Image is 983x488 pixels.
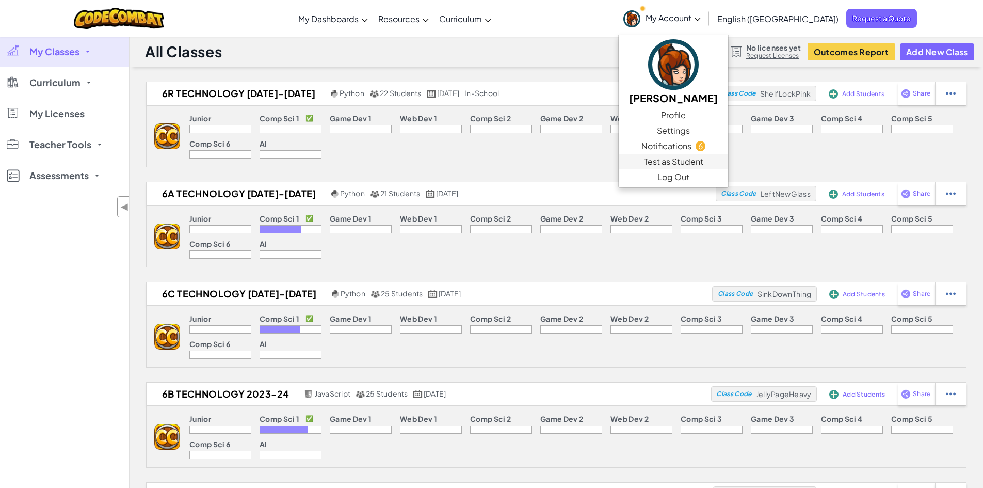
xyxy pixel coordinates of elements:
p: Game Dev 3 [751,214,794,223]
p: Comp Sci 1 [260,314,299,323]
img: avatar [648,39,699,90]
p: Game Dev 2 [540,314,583,323]
a: 6A Technology [DATE]-[DATE] Python 21 Students [DATE] [147,186,716,201]
span: JavaScript [315,389,350,398]
span: Notifications [641,140,691,152]
span: Add Students [842,91,884,97]
h1: All Classes [145,42,222,61]
img: python.png [331,90,339,98]
span: JellyPageHeavy [756,389,812,399]
p: Game Dev 1 [330,314,372,323]
p: Comp Sci 4 [821,214,862,223]
p: ✅ [305,114,313,122]
span: 25 Students [381,289,423,298]
p: ✅ [305,415,313,423]
img: calendar.svg [426,190,435,198]
img: MultipleUsers.png [356,390,365,398]
a: My Account [618,2,706,35]
h2: 6A Technology [DATE]-[DATE] [147,186,329,201]
span: Curriculum [439,13,482,24]
p: Comp Sci 5 [891,114,932,122]
h2: 6R Technology [DATE]-[DATE] [147,86,328,101]
a: English ([GEOGRAPHIC_DATA]) [712,5,844,33]
a: Profile [619,107,728,123]
p: Game Dev 3 [751,314,794,323]
p: Web Dev 1 [400,314,437,323]
img: MultipleUsers.png [370,290,380,298]
button: Outcomes Report [808,43,895,60]
span: Class Code [721,191,756,197]
p: Junior [189,415,211,423]
p: Comp Sci 4 [821,415,862,423]
img: IconShare_Purple.svg [901,389,911,399]
p: AI [260,340,267,348]
p: Comp Sci 5 [891,214,932,223]
p: Comp Sci 2 [470,415,511,423]
span: Share [913,291,930,297]
p: Comp Sci 2 [470,214,511,223]
img: IconAddStudents.svg [829,290,839,299]
p: Web Dev 1 [400,114,437,122]
span: Add Students [843,391,885,398]
img: logo [154,424,180,450]
span: My Dashboards [298,13,359,24]
p: Comp Sci 5 [891,314,932,323]
span: [DATE] [437,88,459,98]
span: [DATE] [424,389,446,398]
span: Curriculum [29,78,80,87]
p: Comp Sci 3 [681,415,722,423]
span: Class Code [720,90,755,97]
p: Comp Sci 3 [681,314,722,323]
span: Python [340,188,365,198]
img: IconStudentEllipsis.svg [946,189,956,198]
img: IconAddStudents.svg [829,190,838,199]
span: Share [913,191,930,197]
a: Request Licenses [746,52,801,60]
span: ◀ [120,199,129,214]
a: [PERSON_NAME] [619,38,728,107]
span: Python [341,289,365,298]
p: ✅ [305,314,313,323]
img: IconShare_Purple.svg [901,189,911,198]
p: Game Dev 2 [540,114,583,122]
p: Game Dev 3 [751,415,794,423]
p: Web Dev 2 [610,114,649,122]
p: Comp Sci 1 [260,415,299,423]
img: python.png [331,190,339,198]
a: Resources [373,5,434,33]
img: avatar [623,10,640,27]
span: Python [340,88,364,98]
img: calendar.svg [428,290,438,298]
a: Test as Student [619,154,728,169]
p: Comp Sci 5 [891,415,932,423]
img: logo [154,224,180,249]
p: Comp Sci 6 [189,440,230,448]
span: ShelfLockPink [760,89,811,98]
span: 25 Students [366,389,408,398]
img: logo [154,123,180,149]
a: Request a Quote [846,9,917,28]
p: Junior [189,114,211,122]
img: python.png [332,290,340,298]
div: in-school [464,89,499,98]
span: My Licenses [29,109,85,118]
img: calendar.svg [413,390,423,398]
p: Web Dev 2 [610,415,649,423]
img: javascript.png [304,390,313,398]
a: Settings [619,123,728,138]
img: logo [154,324,180,350]
p: Junior [189,314,211,323]
span: 22 Students [380,88,422,98]
a: Notifications6 [619,138,728,154]
p: Comp Sci 4 [821,314,862,323]
span: Resources [378,13,420,24]
img: IconAddStudents.svg [829,390,839,399]
p: Web Dev 1 [400,415,437,423]
span: Class Code [718,291,753,297]
span: Assessments [29,171,89,180]
img: IconShare_Purple.svg [901,289,911,298]
span: Add Students [843,291,885,297]
span: My Account [646,12,701,23]
span: SinkDownThing [758,289,811,298]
